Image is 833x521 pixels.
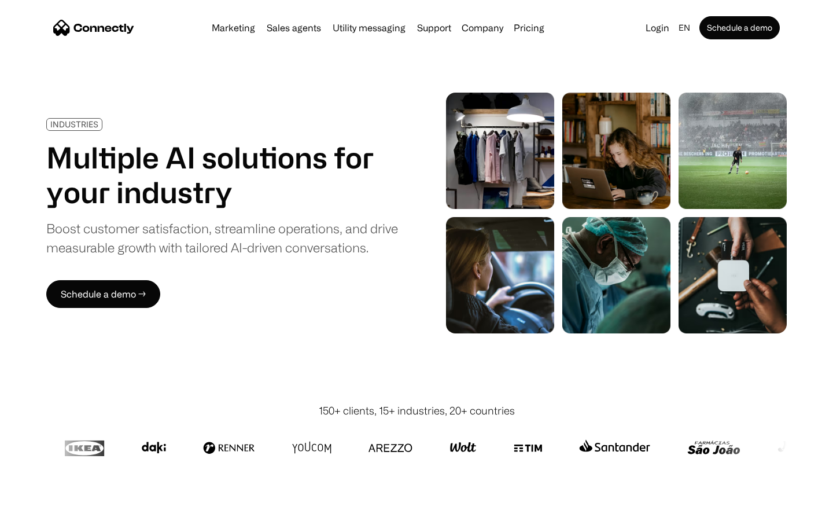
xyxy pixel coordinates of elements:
a: Schedule a demo → [46,280,160,308]
a: Pricing [509,23,549,32]
a: Marketing [207,23,260,32]
a: Login [641,20,674,36]
a: Sales agents [262,23,326,32]
div: Company [462,20,503,36]
aside: Language selected: English [12,500,69,517]
ul: Language list [23,501,69,517]
a: Support [412,23,456,32]
div: en [679,20,690,36]
a: Utility messaging [328,23,410,32]
div: INDUSTRIES [50,120,98,129]
div: Boost customer satisfaction, streamline operations, and drive measurable growth with tailored AI-... [46,219,398,257]
a: Schedule a demo [699,16,780,39]
div: 150+ clients, 15+ industries, 20+ countries [319,403,515,419]
h1: Multiple AI solutions for your industry [46,140,398,210]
